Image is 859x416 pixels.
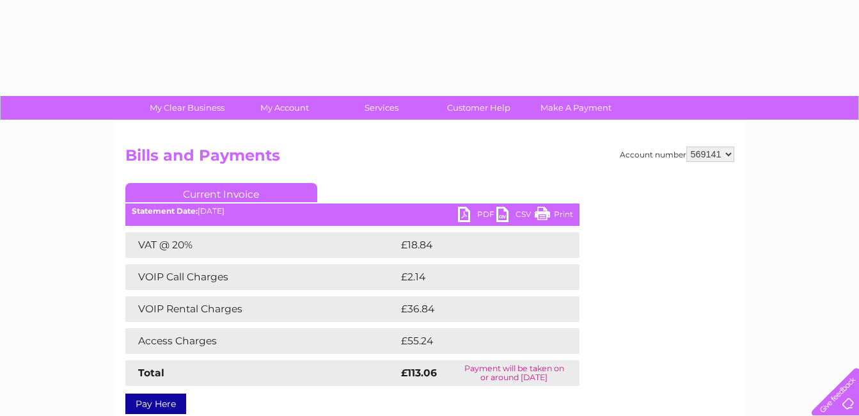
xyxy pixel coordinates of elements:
[523,96,629,120] a: Make A Payment
[125,264,398,290] td: VOIP Call Charges
[449,360,579,386] td: Payment will be taken on or around [DATE]
[138,367,164,379] strong: Total
[535,207,573,225] a: Print
[426,96,532,120] a: Customer Help
[458,207,496,225] a: PDF
[125,296,398,322] td: VOIP Rental Charges
[329,96,434,120] a: Services
[125,183,317,202] a: Current Invoice
[496,207,535,225] a: CSV
[125,328,398,354] td: Access Charges
[125,207,579,216] div: [DATE]
[125,394,186,414] a: Pay Here
[398,264,548,290] td: £2.14
[125,232,398,258] td: VAT @ 20%
[134,96,240,120] a: My Clear Business
[620,147,734,162] div: Account number
[125,147,734,171] h2: Bills and Payments
[398,328,553,354] td: £55.24
[232,96,337,120] a: My Account
[398,296,555,322] td: £36.84
[401,367,437,379] strong: £113.06
[398,232,553,258] td: £18.84
[132,206,198,216] b: Statement Date:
